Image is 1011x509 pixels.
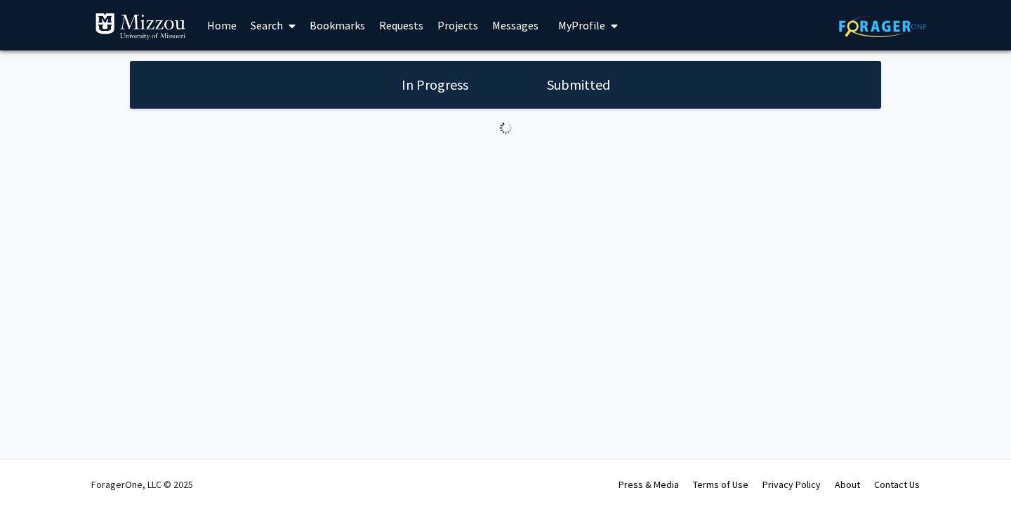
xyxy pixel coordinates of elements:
img: ForagerOne Logo [839,15,927,37]
span: My Profile [558,18,605,32]
a: Projects [430,1,485,50]
a: Messages [485,1,546,50]
a: Privacy Policy [762,478,821,491]
a: Requests [372,1,430,50]
a: Press & Media [619,478,679,491]
a: About [835,478,860,491]
h1: Submitted [543,75,614,95]
img: Loading [494,116,518,140]
a: Terms of Use [693,478,748,491]
a: Home [200,1,244,50]
a: Search [244,1,303,50]
div: ForagerOne, LLC © 2025 [91,460,193,509]
img: University of Missouri Logo [95,13,186,41]
iframe: Chat [11,446,60,498]
a: Bookmarks [303,1,372,50]
h1: In Progress [397,75,473,95]
a: Contact Us [874,478,920,491]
